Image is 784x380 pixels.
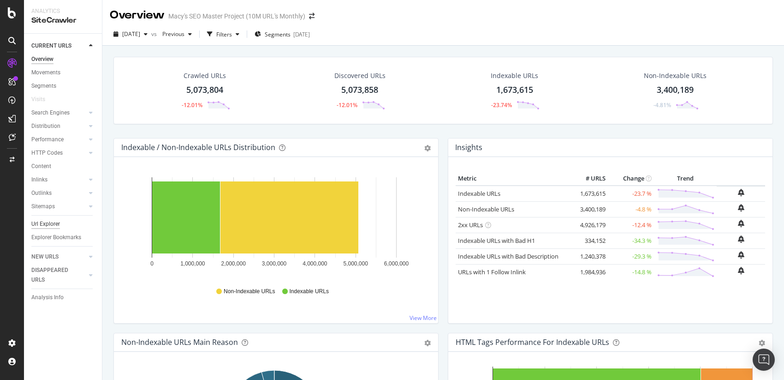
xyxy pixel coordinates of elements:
div: Segments [31,81,56,91]
span: 2025 Sep. 4th [122,30,140,38]
div: Performance [31,135,64,145]
div: 1,673,615 [496,84,533,96]
a: Inlinks [31,175,86,185]
button: Previous [159,27,196,42]
a: View More [410,314,437,322]
div: bell-plus [738,251,744,259]
div: Non-Indexable URLs [644,71,707,80]
div: 3,400,189 [657,84,694,96]
a: Movements [31,68,95,78]
div: Indexable URLs [491,71,538,80]
div: Non-Indexable URLs Main Reason [121,338,238,347]
div: bell-plus [738,204,744,211]
th: # URLS [571,172,608,186]
div: Sitemaps [31,202,55,211]
a: Sitemaps [31,202,86,211]
a: Analysis Info [31,293,95,302]
td: 4,926,179 [571,217,608,233]
div: HTML Tags Performance for Indexable URLs [456,338,609,347]
td: 334,152 [571,233,608,248]
h4: Insights [455,141,482,154]
div: Url Explorer [31,219,60,229]
div: 5,073,804 [186,84,223,96]
div: Overview [31,54,53,64]
div: bell-plus [738,267,744,274]
div: CURRENT URLS [31,41,71,51]
td: -14.8 % [608,264,654,280]
div: -23.74% [491,101,512,109]
div: NEW URLS [31,252,59,262]
a: CURRENT URLS [31,41,86,51]
div: [DATE] [293,30,310,38]
td: -29.3 % [608,248,654,264]
a: URLs with 1 Follow Inlink [458,268,526,276]
span: Previous [159,30,184,38]
a: Url Explorer [31,219,95,229]
td: -12.4 % [608,217,654,233]
div: bell-plus [738,220,744,227]
a: Segments [31,81,95,91]
a: Explorer Bookmarks [31,233,95,242]
a: Indexable URLs with Bad Description [458,252,558,260]
td: 1,984,936 [571,264,608,280]
span: Segments [265,30,291,38]
div: bell-plus [738,235,744,243]
text: 4,000,000 [303,260,327,267]
div: Movements [31,68,60,78]
div: Crawled URLs [184,71,226,80]
a: Content [31,162,95,171]
div: gear [424,145,431,151]
div: Discovered URLs [334,71,386,80]
div: Visits [31,95,45,104]
a: Visits [31,95,54,104]
a: Indexable URLs with Bad H1 [458,236,535,245]
th: Change [608,172,654,186]
div: Search Engines [31,108,70,118]
button: Segments[DATE] [251,27,314,42]
a: Search Engines [31,108,86,118]
div: -12.01% [337,101,357,109]
a: NEW URLS [31,252,86,262]
button: Filters [203,27,243,42]
a: 2xx URLs [458,221,483,229]
div: Explorer Bookmarks [31,233,81,242]
a: Performance [31,135,86,145]
td: 1,673,615 [571,186,608,202]
div: SiteCrawler [31,15,95,26]
span: Non-Indexable URLs [224,288,275,296]
th: Metric [456,172,571,186]
div: arrow-right-arrow-left [309,13,315,19]
div: Filters [216,30,232,38]
td: 1,240,378 [571,248,608,264]
text: 2,000,000 [221,260,246,267]
span: Indexable URLs [290,288,329,296]
td: -4.8 % [608,201,654,217]
div: DISAPPEARED URLS [31,265,78,285]
div: HTTP Codes [31,148,63,158]
div: Analysis Info [31,293,64,302]
div: Distribution [31,121,60,131]
td: 3,400,189 [571,201,608,217]
div: Macy's SEO Master Project (10M URL's Monthly) [168,12,305,21]
th: Trend [654,172,717,186]
span: vs [151,30,159,38]
a: Overview [31,54,95,64]
div: -4.81% [653,101,671,109]
text: 3,000,000 [262,260,287,267]
div: -12.01% [182,101,202,109]
td: -34.3 % [608,233,654,248]
div: bell-plus [738,189,744,196]
div: Inlinks [31,175,48,185]
div: Outlinks [31,188,52,198]
div: gear [759,340,765,346]
div: Open Intercom Messenger [753,349,775,371]
text: 6,000,000 [384,260,409,267]
a: DISAPPEARED URLS [31,265,86,285]
text: 1,000,000 [180,260,205,267]
text: 0 [150,260,154,267]
div: 5,073,858 [341,84,378,96]
a: HTTP Codes [31,148,86,158]
div: gear [424,340,431,346]
div: Analytics [31,7,95,15]
td: -23.7 % [608,186,654,202]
